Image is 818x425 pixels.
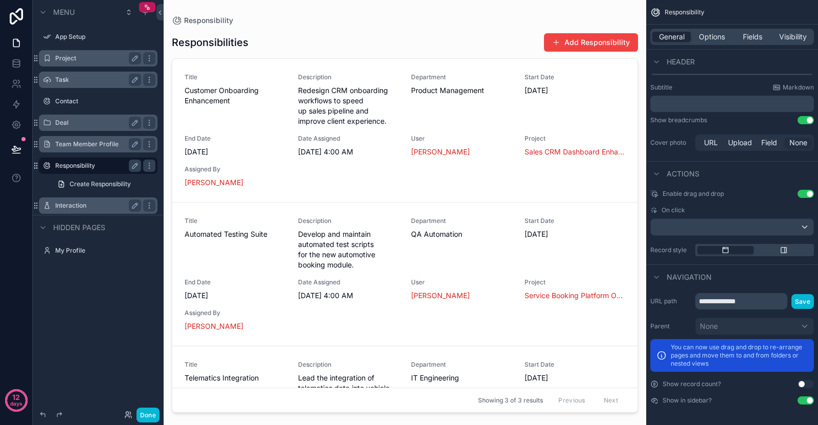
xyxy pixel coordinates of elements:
[650,297,691,305] label: URL path
[51,176,157,192] a: Create Responsibility
[743,32,762,42] span: Fields
[699,32,725,42] span: Options
[667,169,699,179] span: Actions
[12,392,20,402] p: 12
[772,83,814,92] a: Markdown
[667,57,695,67] span: Header
[789,138,807,148] span: None
[659,32,685,42] span: General
[650,83,672,92] label: Subtitle
[650,116,707,124] div: Show breadcrumbs
[728,138,752,148] span: Upload
[55,162,137,170] label: Responsibility
[53,222,105,233] span: Hidden pages
[783,83,814,92] span: Markdown
[791,294,814,309] button: Save
[137,408,160,422] button: Done
[650,139,691,147] label: Cover photo
[671,343,808,368] p: You can now use drag and drop to re-arrange pages and move them to and from folders or nested views
[55,140,137,148] label: Team Member Profile
[779,32,807,42] span: Visibility
[53,7,75,17] span: Menu
[70,180,131,188] span: Create Responsibility
[478,396,543,405] span: Showing 3 of 3 results
[55,54,137,62] label: Project
[667,272,712,282] span: Navigation
[700,321,718,331] span: None
[55,247,155,255] label: My Profile
[650,246,691,254] label: Record style
[663,396,712,405] label: Show in sidebar?
[55,119,137,127] label: Deal
[663,380,721,388] label: Show record count?
[662,206,685,214] span: On click
[704,138,718,148] span: URL
[55,33,155,41] label: App Setup
[650,96,814,112] div: scrollable content
[10,396,22,411] p: days
[55,202,137,210] label: Interaction
[55,97,155,105] label: Contact
[665,8,705,16] span: Responsibility
[663,190,724,198] span: Enable drag and drop
[695,318,814,335] button: None
[55,76,137,84] label: Task
[761,138,777,148] span: Field
[650,322,691,330] label: Parent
